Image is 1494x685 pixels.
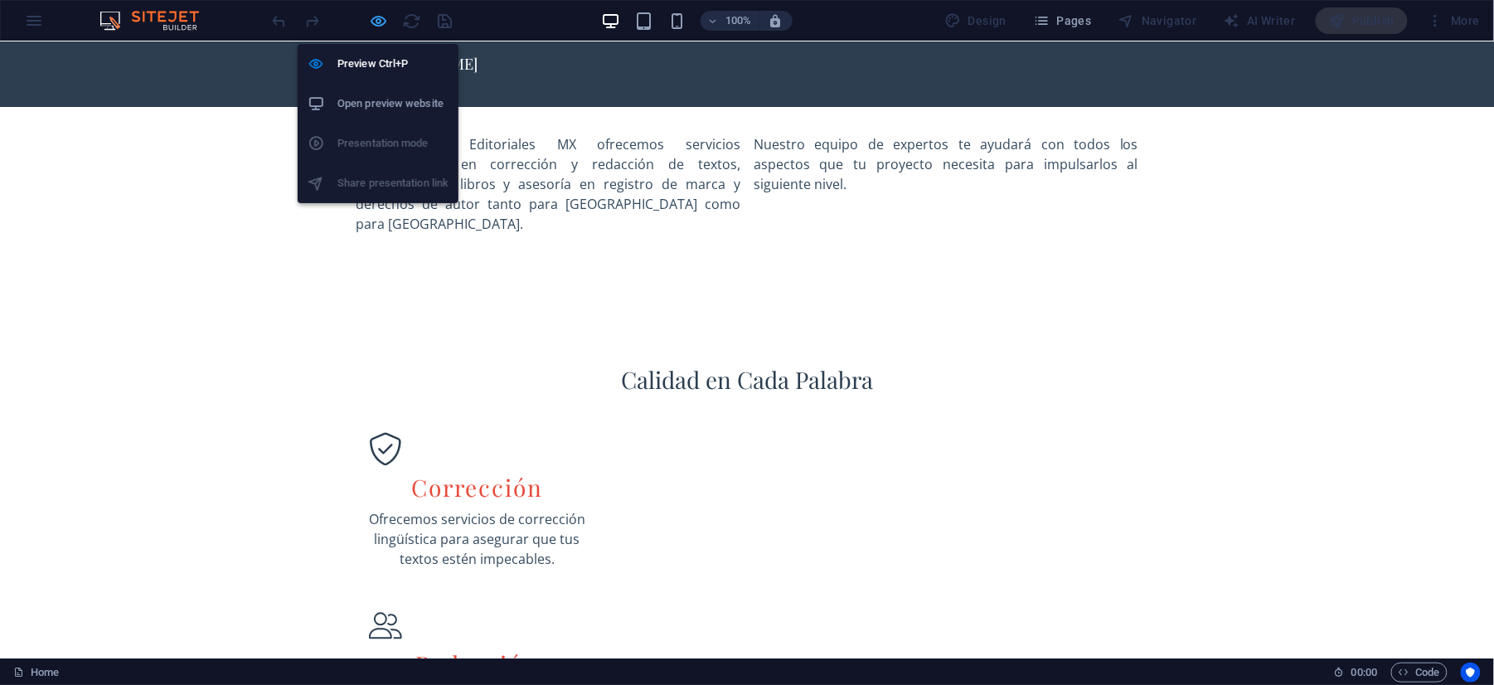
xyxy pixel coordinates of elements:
[369,610,585,638] h3: Redacción
[337,94,449,114] h6: Open preview website
[1461,663,1481,683] button: Usercentrics
[95,11,220,31] img: Editor Logo
[337,54,449,74] h6: Preview Ctrl+P
[356,93,740,192] p: En Servicios Editoriales MX ofrecemos servicios especializados en corrección y redacción de texto...
[356,325,1138,353] h2: Calidad en Cada Palabra
[369,469,585,528] p: Ofrecemos servicios de corrección lingüística para asegurar que tus textos estén impecables.
[1026,7,1098,34] button: Pages
[1351,663,1377,683] span: 00 00
[725,11,752,31] h6: 100%
[356,41,1138,69] h2: Sobre Nosotros
[1363,666,1365,678] span: :
[1399,663,1440,683] span: Code
[701,11,759,31] button: 100%
[1033,12,1091,29] span: Pages
[754,93,1138,153] p: Nuestro equipo de expertos te ayudará con todos los aspectos que tu proyecto necesita para impuls...
[13,663,59,683] a: Click to cancel selection. Double-click to open Pages
[1391,663,1448,683] button: Code
[369,433,585,461] h3: Corrección
[356,12,478,32] span: [DOMAIN_NAME]
[769,13,783,28] i: On resize automatically adjust zoom level to fit chosen device.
